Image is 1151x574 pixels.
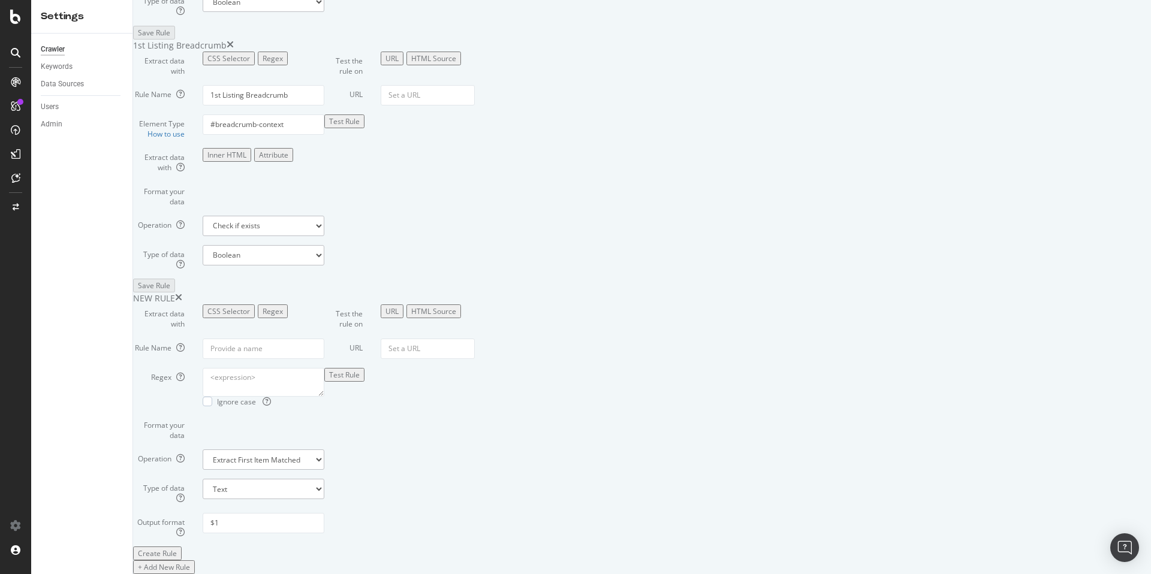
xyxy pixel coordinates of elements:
button: Create Rule [133,546,182,560]
div: 1st Listing Breadcrumb [133,40,227,52]
label: Operation [124,216,194,230]
div: CSS Selector [207,53,250,64]
input: Set a URL [381,339,475,359]
button: Regex [258,52,288,65]
button: HTML Source [406,304,461,318]
button: URL [381,304,403,318]
div: Attribute [259,150,288,160]
input: Provide a name [203,339,324,359]
a: Admin [41,118,124,131]
label: Extract data with [124,148,194,173]
button: CSS Selector [203,52,255,65]
label: Rule Name [124,85,194,99]
div: Inner HTML [207,150,246,160]
button: Save Rule [133,26,175,40]
div: + Add New Rule [138,562,190,572]
input: $1 [203,513,324,533]
button: Attribute [254,148,293,162]
div: Test Rule [329,116,360,126]
div: times [227,40,234,52]
input: CSS Expression [203,114,324,135]
label: Format your data [124,182,194,207]
label: Operation [124,449,194,464]
div: Element Type [133,119,185,129]
label: Test the rule on [315,52,372,76]
div: Regex [263,306,283,316]
label: URL [315,339,372,353]
a: How to use [147,129,185,139]
div: Crawler [41,43,65,56]
div: Open Intercom Messenger [1110,533,1139,562]
div: URL [385,306,399,316]
input: Provide a name [203,85,324,105]
button: Test Rule [324,114,364,128]
div: Settings [41,10,123,23]
button: URL [381,52,403,65]
div: Admin [41,118,62,131]
div: NEW RULE [133,292,175,304]
label: URL [315,85,372,99]
a: Crawler [41,43,124,56]
a: Data Sources [41,78,124,90]
button: + Add New Rule [133,560,195,574]
button: Save Rule [133,279,175,292]
label: Type of data [124,479,194,503]
label: Test the rule on [315,304,372,329]
a: Users [41,101,124,113]
div: Test Rule [329,370,360,380]
div: HTML Source [411,53,456,64]
label: Regex [124,368,194,382]
label: Output format [124,513,194,537]
div: Keywords [41,61,73,73]
div: Regex [263,53,283,64]
button: Inner HTML [203,148,251,162]
div: Save Rule [138,28,170,38]
div: HTML Source [411,306,456,316]
div: Data Sources [41,78,84,90]
button: CSS Selector [203,304,255,318]
div: URL [385,53,399,64]
button: Regex [258,304,288,318]
div: CSS Selector [207,306,250,316]
div: times [175,292,182,304]
label: Extract data with [124,52,194,76]
label: Format your data [124,416,194,440]
label: Rule Name [124,339,194,353]
button: Test Rule [324,368,364,382]
div: Save Rule [138,280,170,291]
span: Ignore case [217,397,271,407]
label: Type of data [124,245,194,270]
label: Extract data with [124,304,194,329]
div: Create Rule [138,548,177,558]
input: Set a URL [381,85,475,105]
a: Keywords [41,61,124,73]
button: HTML Source [406,52,461,65]
div: Users [41,101,59,113]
